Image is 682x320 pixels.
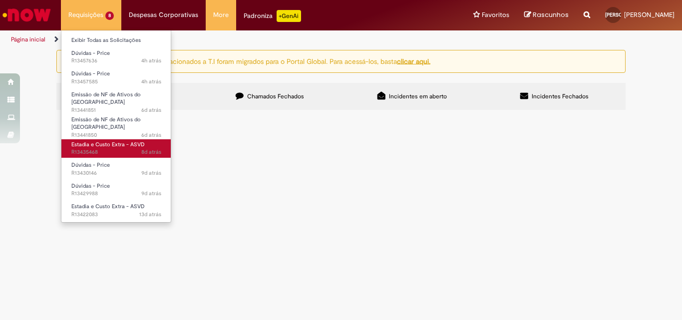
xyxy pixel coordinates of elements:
[141,131,161,139] time: 23/08/2025 11:24:26
[397,56,430,65] a: clicar aqui.
[61,35,171,46] a: Exibir Todas as Solicitações
[141,78,161,85] span: 4h atrás
[71,57,161,65] span: R13457636
[68,10,103,20] span: Requisições
[141,148,161,156] time: 21/08/2025 10:48:02
[605,11,644,18] span: [PERSON_NAME]
[213,10,229,20] span: More
[71,91,141,106] span: Emissão de NF de Ativos do [GEOGRAPHIC_DATA]
[71,116,141,131] span: Emissão de NF de Ativos do [GEOGRAPHIC_DATA]
[71,161,110,169] span: Dúvidas - Price
[532,92,589,100] span: Incidentes Fechados
[61,160,171,178] a: Aberto R13430146 : Dúvidas - Price
[1,5,52,25] img: ServiceNow
[141,148,161,156] span: 8d atrás
[389,92,447,100] span: Incidentes em aberto
[7,30,447,49] ul: Trilhas de página
[141,190,161,197] span: 9d atrás
[139,211,161,218] span: 13d atrás
[71,148,161,156] span: R13435468
[141,106,161,114] time: 23/08/2025 11:25:24
[61,139,171,158] a: Aberto R13435468 : Estadia e Custo Extra - ASVD
[11,35,45,43] a: Página inicial
[141,106,161,114] span: 6d atrás
[71,70,110,77] span: Dúvidas - Price
[105,11,114,20] span: 8
[244,10,301,22] div: Padroniza
[141,131,161,139] span: 6d atrás
[61,201,171,220] a: Aberto R13422083 : Estadia e Custo Extra - ASVD
[76,56,430,65] ng-bind-html: Atenção: alguns chamados relacionados a T.I foram migrados para o Portal Global. Para acessá-los,...
[61,89,171,111] a: Aberto R13441851 : Emissão de NF de Ativos do ASVD
[61,181,171,199] a: Aberto R13429988 : Dúvidas - Price
[71,131,161,139] span: R13441850
[247,92,304,100] span: Chamados Fechados
[141,57,161,64] time: 28/08/2025 12:41:24
[71,182,110,190] span: Dúvidas - Price
[482,10,509,20] span: Favoritos
[71,78,161,86] span: R13457585
[61,48,171,66] a: Aberto R13457636 : Dúvidas - Price
[71,203,145,210] span: Estadia e Custo Extra - ASVD
[61,68,171,87] a: Aberto R13457585 : Dúvidas - Price
[533,10,569,19] span: Rascunhos
[277,10,301,22] p: +GenAi
[524,10,569,20] a: Rascunhos
[129,10,198,20] span: Despesas Corporativas
[71,169,161,177] span: R13430146
[61,30,171,223] ul: Requisições
[141,169,161,177] time: 19/08/2025 17:36:18
[61,114,171,136] a: Aberto R13441850 : Emissão de NF de Ativos do ASVD
[141,169,161,177] span: 9d atrás
[71,49,110,57] span: Dúvidas - Price
[141,78,161,85] time: 28/08/2025 12:28:38
[71,211,161,219] span: R13422083
[71,141,145,148] span: Estadia e Custo Extra - ASVD
[141,190,161,197] time: 19/08/2025 17:11:20
[141,57,161,64] span: 4h atrás
[71,106,161,114] span: R13441851
[139,211,161,218] time: 15/08/2025 20:19:06
[624,10,675,19] span: [PERSON_NAME]
[71,190,161,198] span: R13429988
